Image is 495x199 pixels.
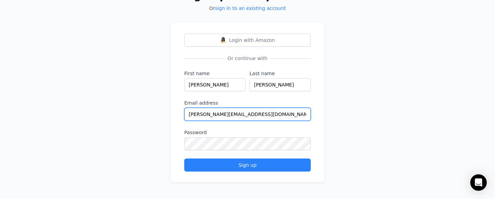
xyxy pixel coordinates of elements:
[184,129,311,136] label: Password
[184,70,245,77] label: First name
[229,37,275,44] span: Login with Amazon
[250,70,311,77] label: Last name
[170,5,324,12] p: Or
[190,162,305,168] div: Sign up
[470,174,487,191] div: Open Intercom Messenger
[184,34,311,47] button: Login with AmazonLogin with Amazon
[184,99,311,106] label: Email address
[220,37,226,43] img: Login with Amazon
[184,159,311,172] button: Sign up
[225,55,270,62] span: Or continue with
[215,5,286,11] a: sign in to an existing account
